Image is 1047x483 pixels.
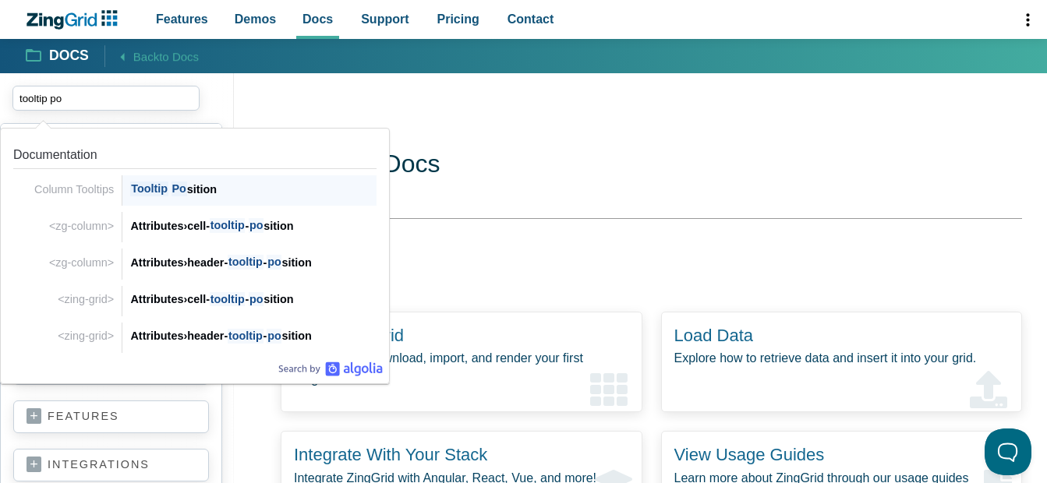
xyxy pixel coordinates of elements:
div: Attributes cell- - sition [130,290,377,308]
strong: Docs [49,49,89,63]
a: Load Data [674,326,754,345]
div: Attributes header- - sition [130,253,377,272]
p: Explore how to retrieve data and insert it into your grid. [674,347,1010,368]
span: › [183,330,187,342]
span: › [183,293,187,305]
a: View Usage Guides [674,445,825,464]
span: po [267,329,281,344]
a: features [27,409,196,425]
span: › [183,256,187,269]
a: Backto Docs [104,45,199,66]
span: po [249,218,264,233]
span: <zg-column> [49,256,114,269]
a: ZingChart Logo. Click to return to the homepage [25,10,126,30]
a: Link to the result [7,316,383,353]
span: tooltip [210,292,245,307]
span: Demos [235,9,276,30]
span: <zg-column> [49,220,114,232]
span: tooltip [228,255,263,270]
span: <zing-grid> [58,293,114,305]
span: tooltip [210,218,245,233]
div: Attributes header- - sition [130,326,377,345]
span: <zing-grid> [58,330,114,342]
a: Link to the result [7,206,383,242]
span: Documentation [13,148,97,161]
input: search input [12,86,200,111]
span: Contact [508,9,554,30]
p: Learn how to download, import, and render your first ZingGrid. [294,347,629,390]
span: to Docs [159,50,199,63]
span: tooltip [228,329,263,344]
iframe: Toggle Customer Support [985,428,1031,475]
div: sition [130,180,377,199]
div: Search by [278,361,383,377]
span: Column Tooltips [34,183,114,196]
a: integrations [27,457,196,473]
a: Docs [27,47,89,65]
a: Link to the result [7,242,383,279]
h2: Get Started [262,254,1003,280]
h1: ZingGrid Docs [281,148,1022,183]
span: Po [172,182,187,196]
a: Integrate With Your Stack [294,445,487,464]
a: Algolia [278,361,383,377]
span: › [183,220,187,232]
span: po [249,292,264,307]
span: Docs [302,9,333,30]
a: Link to the result [7,135,383,206]
span: po [267,255,281,270]
span: Support [361,9,409,30]
a: Link to the result [7,280,383,316]
span: Tooltip [130,182,168,196]
span: Pricing [437,9,479,30]
span: Features [156,9,208,30]
div: Attributes cell- - sition [130,217,377,235]
span: Back [133,47,199,66]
